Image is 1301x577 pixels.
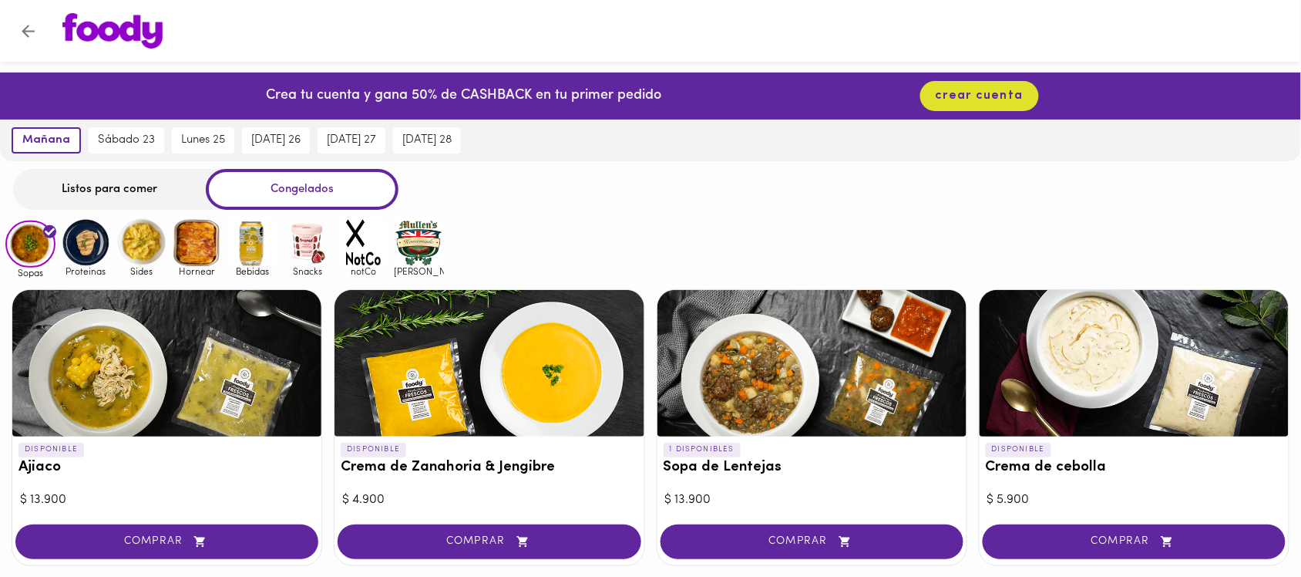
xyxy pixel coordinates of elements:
[5,221,55,268] img: Sopas
[338,525,640,559] button: COMPRAR
[227,266,277,276] span: Bebidas
[89,127,164,154] button: sábado 23
[283,266,333,276] span: Snacks
[664,460,960,476] h3: Sopa de Lentejas
[327,133,376,147] span: [DATE] 27
[18,443,84,457] p: DISPONIBLE
[980,290,1289,437] div: Crema de cebolla
[172,266,222,276] span: Hornear
[342,491,636,509] div: $ 4.900
[665,491,959,509] div: $ 13.900
[341,443,406,457] p: DISPONIBLE
[15,525,318,559] button: COMPRAR
[402,133,452,147] span: [DATE] 28
[334,290,644,437] div: Crema de Zanahoria & Jengibre
[22,133,70,147] span: mañana
[338,266,388,276] span: notCo
[18,460,315,476] h3: Ajiaco
[680,535,944,548] span: COMPRAR
[181,133,225,147] span: lunes 25
[394,266,444,276] span: [PERSON_NAME]
[394,218,444,268] img: mullens
[13,169,206,210] div: Listos para comer
[1002,535,1266,548] span: COMPRAR
[9,12,47,50] button: Volver
[393,127,461,154] button: [DATE] 28
[920,81,1039,111] button: crear cuenta
[20,491,314,509] div: $ 13.900
[62,13,163,49] img: logo.png
[338,218,388,268] img: notCo
[35,535,299,548] span: COMPRAR
[936,89,1024,103] span: crear cuenta
[116,218,166,268] img: Sides
[357,535,621,548] span: COMPRAR
[116,266,166,276] span: Sides
[61,218,111,268] img: Proteinas
[5,268,55,278] span: Sopas
[266,86,661,106] p: Crea tu cuenta y gana 50% de CASHBACK en tu primer pedido
[98,133,155,147] span: sábado 23
[61,266,111,276] span: Proteinas
[318,127,385,154] button: [DATE] 27
[661,525,963,559] button: COMPRAR
[227,218,277,268] img: Bebidas
[251,133,301,147] span: [DATE] 26
[983,525,1286,559] button: COMPRAR
[1212,488,1286,562] iframe: Messagebird Livechat Widget
[657,290,967,437] div: Sopa de Lentejas
[664,443,741,457] p: 1 DISPONIBLES
[986,460,1283,476] h3: Crema de cebolla
[206,169,398,210] div: Congelados
[987,491,1281,509] div: $ 5.900
[283,218,333,268] img: Snacks
[986,443,1051,457] p: DISPONIBLE
[172,127,234,154] button: lunes 25
[341,460,637,476] h3: Crema de Zanahoria & Jengibre
[172,218,222,268] img: Hornear
[12,290,321,437] div: Ajiaco
[12,127,81,154] button: mañana
[242,127,310,154] button: [DATE] 26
